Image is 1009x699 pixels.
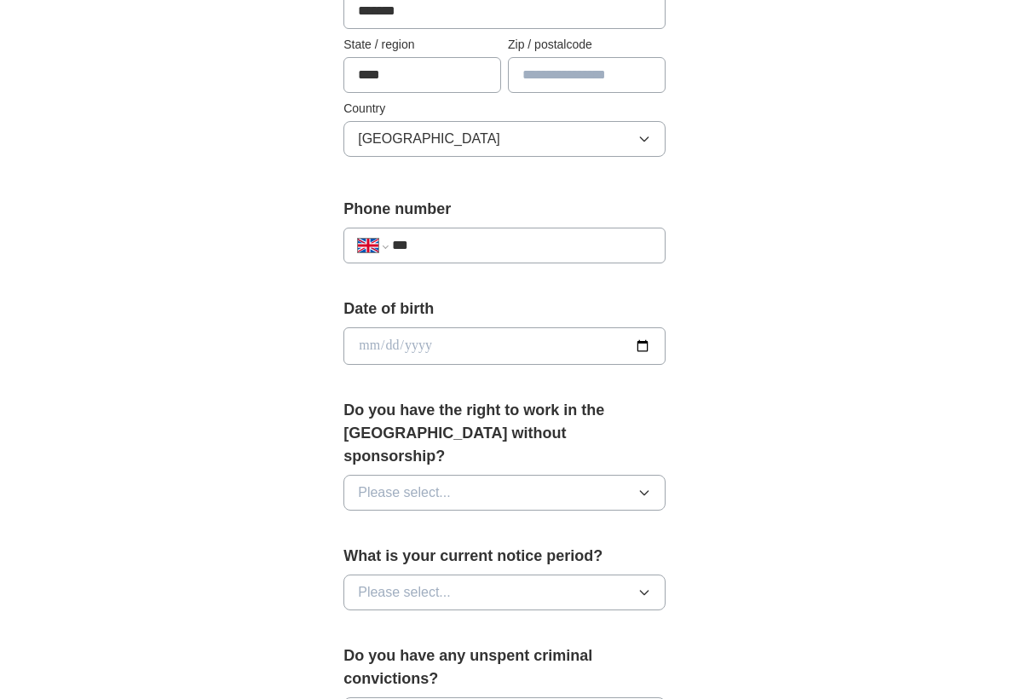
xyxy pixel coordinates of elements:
[358,129,500,149] span: [GEOGRAPHIC_DATA]
[508,36,666,54] label: Zip / postalcode
[343,545,666,568] label: What is your current notice period?
[343,575,666,610] button: Please select...
[358,582,451,603] span: Please select...
[343,399,666,468] label: Do you have the right to work in the [GEOGRAPHIC_DATA] without sponsorship?
[343,644,666,690] label: Do you have any unspent criminal convictions?
[343,298,666,321] label: Date of birth
[343,100,666,118] label: Country
[343,121,666,157] button: [GEOGRAPHIC_DATA]
[343,475,666,511] button: Please select...
[343,198,666,221] label: Phone number
[358,482,451,503] span: Please select...
[343,36,501,54] label: State / region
